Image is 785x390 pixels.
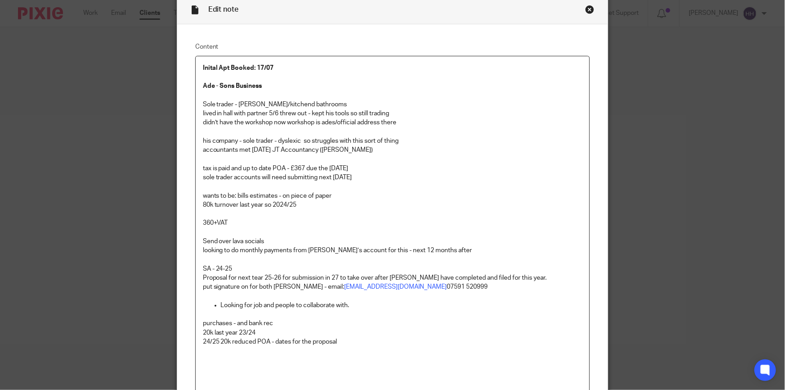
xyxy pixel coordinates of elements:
p: 20k last year 23/24 [203,328,583,337]
p: Sole trader - [PERSON_NAME]/kitchend bathrooms [203,100,583,109]
strong: Ade - Sons Business [203,83,262,89]
div: Close this dialog window [585,5,594,14]
p: his company - sole trader - dyslexic so struggles with this sort of thing [203,136,583,145]
p: SA - 24-25 [203,264,583,273]
p: 80k turnover last year so 2024/25 [203,200,583,209]
p: purchases - and bank rec [203,319,583,328]
p: looking to do monthly payments from [PERSON_NAME]’s account for this - next 12 months after [203,246,583,255]
p: lived in hall with partner 5/6 threw out - kept his tools so still trading [203,109,583,118]
p: wants to be: bills estimates - on piece of paper [203,191,583,200]
p: Looking for job and people to collaborate with. [221,301,583,310]
p: 360+VAT [203,218,583,227]
p: put signature on for both [PERSON_NAME] - email: 07591 520999 [203,282,583,291]
p: 24/25 20k reduced POA - dates for the proposal [203,337,583,346]
p: Send over lava socials [203,237,583,246]
label: Content [195,42,590,51]
strong: Inital Apt Booked: 17/07 [203,65,274,71]
p: sole trader accounts will need submitting next [DATE] [203,173,583,182]
span: Edit note [208,6,239,13]
p: accountants met [DATE] JT Accountancy ([PERSON_NAME]) [203,145,583,154]
p: tax is paid and up to date POA - £367 due the [DATE] [203,164,583,173]
p: didn’t have the workshop now workshop is ades/official address there [203,118,583,127]
p: Proposal for next tear 25-26 for submission in 27 to take over after [PERSON_NAME] have completed... [203,273,583,282]
a: [EMAIL_ADDRESS][DOMAIN_NAME] [345,284,447,290]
